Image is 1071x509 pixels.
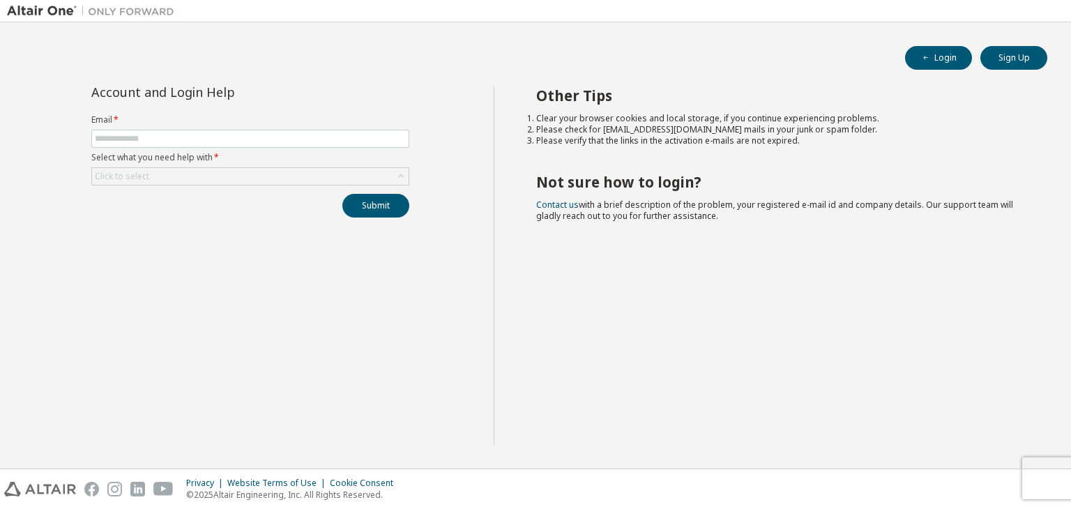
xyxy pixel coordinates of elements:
img: facebook.svg [84,482,99,496]
img: youtube.svg [153,482,174,496]
div: Privacy [186,478,227,489]
h2: Other Tips [536,86,1023,105]
li: Please check for [EMAIL_ADDRESS][DOMAIN_NAME] mails in your junk or spam folder. [536,124,1023,135]
div: Click to select [92,168,409,185]
img: altair_logo.svg [4,482,76,496]
div: Account and Login Help [91,86,346,98]
button: Login [905,46,972,70]
a: Contact us [536,199,579,211]
li: Please verify that the links in the activation e-mails are not expired. [536,135,1023,146]
label: Email [91,114,409,126]
span: with a brief description of the problem, your registered e-mail id and company details. Our suppo... [536,199,1013,222]
label: Select what you need help with [91,152,409,163]
div: Website Terms of Use [227,478,330,489]
img: linkedin.svg [130,482,145,496]
li: Clear your browser cookies and local storage, if you continue experiencing problems. [536,113,1023,124]
div: Click to select [95,171,149,182]
div: Cookie Consent [330,478,402,489]
button: Sign Up [980,46,1047,70]
button: Submit [342,194,409,218]
p: © 2025 Altair Engineering, Inc. All Rights Reserved. [186,489,402,501]
img: Altair One [7,4,181,18]
h2: Not sure how to login? [536,173,1023,191]
img: instagram.svg [107,482,122,496]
